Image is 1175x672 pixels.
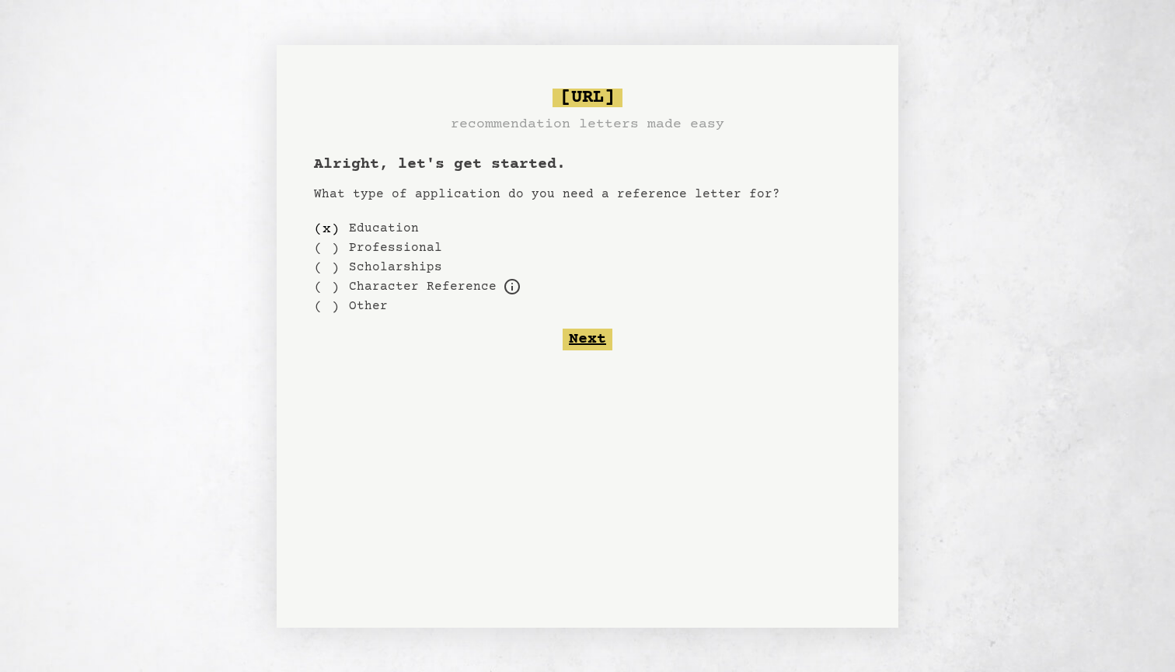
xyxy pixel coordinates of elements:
[563,329,612,350] button: Next
[314,258,340,277] div: ( )
[314,297,340,316] div: ( )
[349,277,497,296] label: For example, loans, housing applications, parole, professional certification, etc.
[314,277,340,297] div: ( )
[349,258,442,277] label: Scholarships
[314,185,861,204] p: What type of application do you need a reference letter for?
[349,297,388,315] label: Other
[314,154,861,176] h1: Alright, let's get started.
[349,239,442,257] label: Professional
[349,219,419,238] label: Education
[314,219,340,239] div: ( x )
[451,113,724,135] h3: recommendation letters made easy
[553,89,622,107] span: [URL]
[314,239,340,258] div: ( )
